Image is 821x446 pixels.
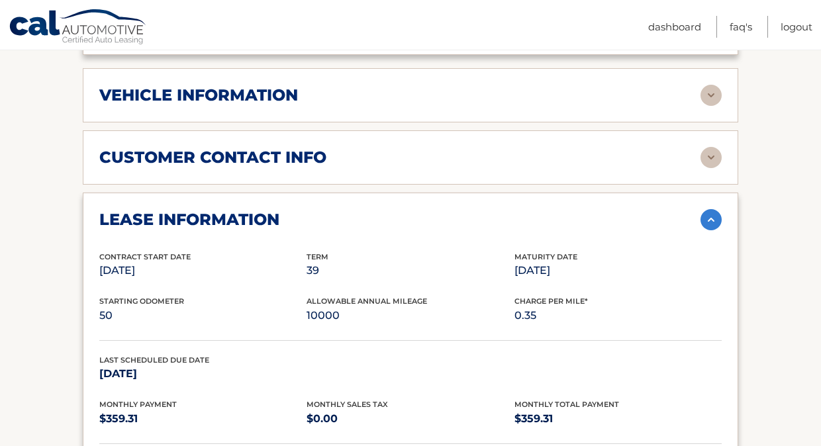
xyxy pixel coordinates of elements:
p: [DATE] [99,365,307,383]
p: [DATE] [514,261,722,280]
img: accordion-rest.svg [700,85,722,106]
span: Charge Per Mile* [514,296,588,306]
a: Logout [781,16,812,38]
p: 10000 [307,306,514,325]
span: Allowable Annual Mileage [307,296,427,306]
p: $359.31 [514,410,722,428]
p: 0.35 [514,306,722,325]
span: Contract Start Date [99,252,191,261]
img: accordion-rest.svg [700,147,722,168]
p: 50 [99,306,307,325]
span: Last Scheduled Due Date [99,355,209,365]
h2: lease information [99,210,279,230]
span: Maturity Date [514,252,577,261]
h2: customer contact info [99,148,326,167]
p: [DATE] [99,261,307,280]
span: Starting Odometer [99,296,184,306]
a: Cal Automotive [9,9,148,47]
a: Dashboard [648,16,701,38]
span: Monthly Sales Tax [307,400,388,409]
p: $359.31 [99,410,307,428]
h2: vehicle information [99,85,298,105]
span: Monthly Total Payment [514,400,619,409]
p: 39 [307,261,514,280]
a: FAQ's [730,16,752,38]
span: Monthly Payment [99,400,177,409]
img: accordion-active.svg [700,209,722,230]
span: Term [307,252,328,261]
p: $0.00 [307,410,514,428]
